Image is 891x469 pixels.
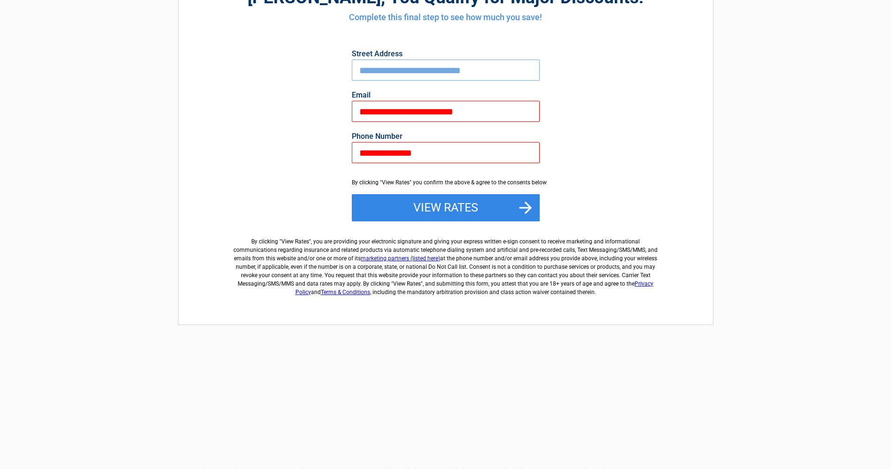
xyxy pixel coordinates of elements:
[321,289,370,295] a: Terms & Conditions
[281,238,309,245] span: View Rates
[352,50,540,58] label: Street Address
[230,230,661,296] label: By clicking " ", you are providing your electronic signature and giving your express written e-si...
[361,255,440,262] a: marketing partners (listed here)
[352,91,540,99] label: Email
[352,133,540,140] label: Phone Number
[352,194,540,221] button: View Rates
[295,280,654,295] a: Privacy Policy
[230,11,661,23] h4: Complete this final step to see how much you save!
[352,178,540,187] div: By clicking "View Rates" you confirm the above & agree to the consents below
